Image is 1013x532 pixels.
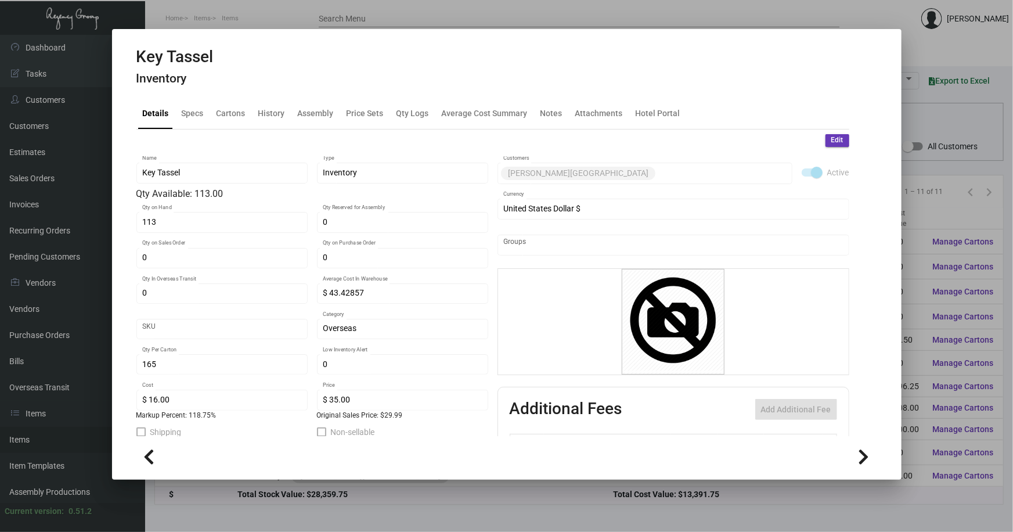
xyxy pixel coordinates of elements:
th: Type [544,434,670,455]
th: Price type [764,434,823,455]
div: Specs [182,107,204,119]
div: Price Sets [347,107,384,119]
h2: Key Tassel [136,47,214,67]
div: Qty Logs [396,107,429,119]
button: Add Additional Fee [755,399,837,420]
mat-chip: [PERSON_NAME][GEOGRAPHIC_DATA] [501,167,655,180]
th: Price [718,434,764,455]
div: Cartons [217,107,246,119]
div: Average Cost Summary [442,107,528,119]
th: Cost [670,434,717,455]
div: Qty Available: 113.00 [136,187,488,201]
input: Add new.. [503,240,843,250]
div: Assembly [298,107,334,119]
span: Add Additional Fee [761,405,831,414]
div: History [258,107,285,119]
h2: Additional Fees [510,399,622,420]
span: Shipping [150,425,182,439]
span: Edit [831,135,843,145]
div: Current version: [5,505,64,517]
button: Edit [825,134,849,147]
div: Notes [540,107,563,119]
span: Active [827,166,849,179]
th: Active [510,434,544,455]
h4: Inventory [136,71,214,86]
span: Non-sellable [331,425,375,439]
div: 0.51.2 [69,505,92,517]
div: Details [143,107,169,119]
div: Attachments [575,107,623,119]
div: Hotel Portal [636,107,680,119]
input: Add new.. [658,168,786,178]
